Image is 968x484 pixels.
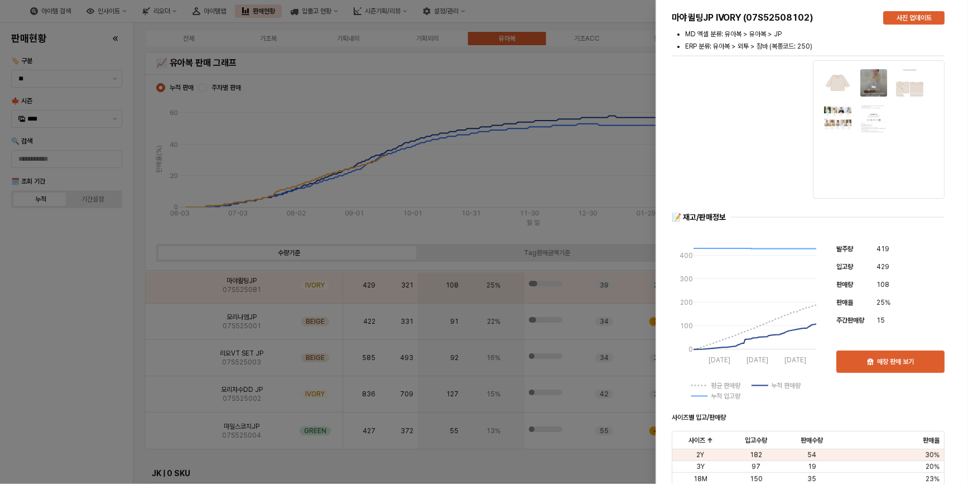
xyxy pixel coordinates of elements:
[926,475,940,483] span: 23%
[925,451,940,459] span: 30%
[836,281,853,289] span: 판매량
[685,41,945,51] li: ERP 분류: 유아복 > 외투 > 잠바 (복종코드: 250)
[836,351,945,373] button: 매장 판매 보기
[923,436,940,445] span: 판매율
[801,436,823,445] span: 판매수량
[836,299,853,306] span: 판매율
[672,12,874,23] h5: 마야퀼팅JP IVORY (07S52508102)
[877,297,890,308] span: 25%
[672,414,726,421] strong: 사이즈별 입고/판매량
[877,357,914,366] p: 매장 판매 보기
[836,317,864,324] span: 주간판매량
[807,451,816,459] span: 54
[685,29,945,39] li: MD 엑셀 분류: 유아복 > 유아복 > JP
[688,436,705,445] span: 사이즈
[877,261,889,272] span: 429
[750,475,763,483] span: 150
[696,451,704,459] span: 2Y
[745,436,767,445] span: 입고수량
[696,462,705,471] span: 3Y
[897,13,932,22] p: 사진 업데이트
[883,11,945,25] button: 사진 업데이트
[694,475,707,483] span: 18M
[877,315,885,326] span: 15
[836,245,853,253] span: 발주량
[807,475,816,483] span: 35
[877,279,889,290] span: 108
[877,243,889,255] span: 419
[836,263,853,271] span: 입고량
[672,212,726,223] div: 📝 재고/판매정보
[750,451,762,459] span: 182
[926,462,940,471] span: 20%
[808,462,816,471] span: 19
[752,462,760,471] span: 97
